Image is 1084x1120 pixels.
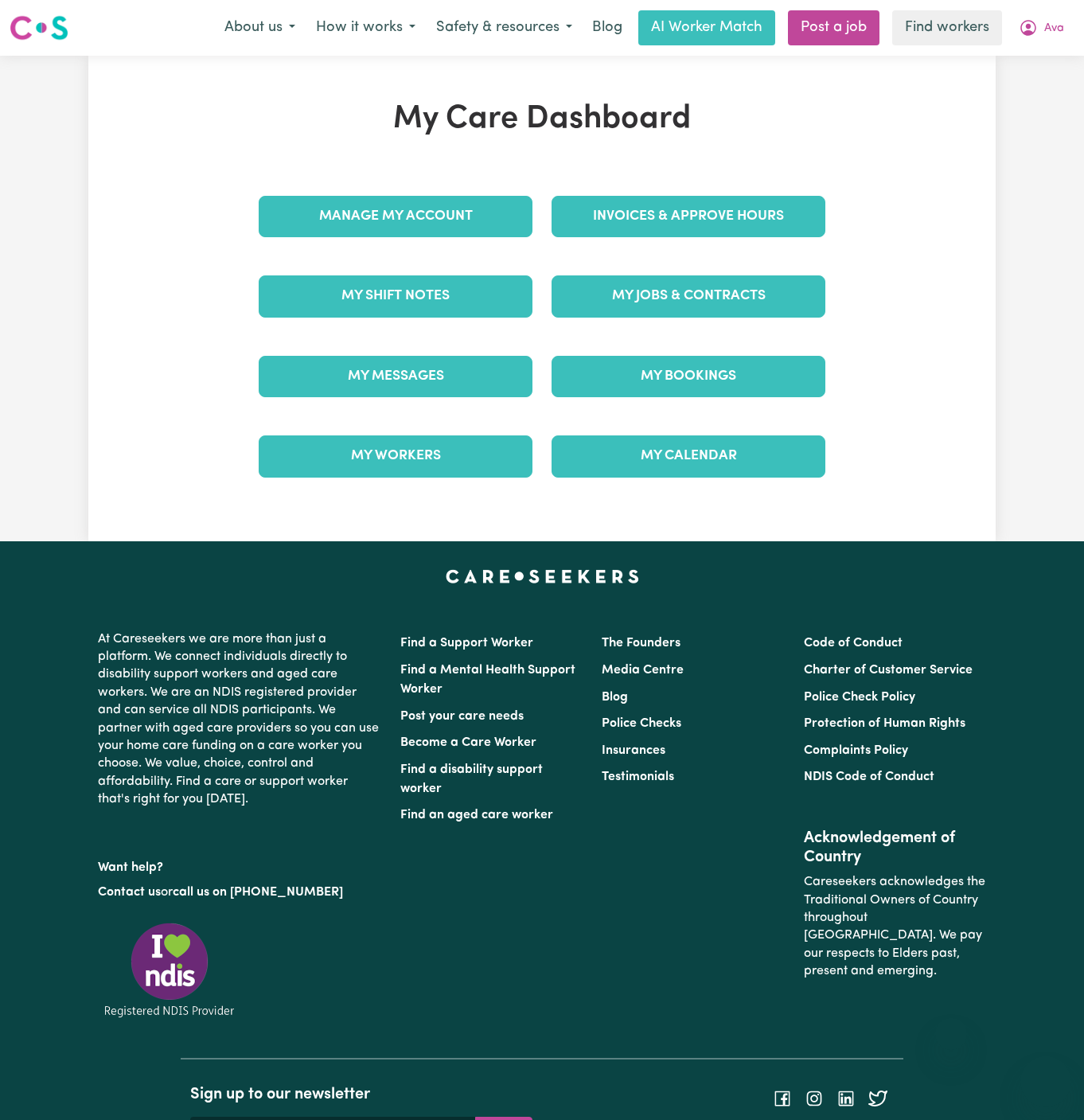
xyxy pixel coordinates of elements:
[400,710,524,723] a: Post your care needs
[400,809,553,821] a: Find an aged care worker
[98,877,381,907] p: or
[98,853,381,876] p: Want help?
[804,867,986,986] p: Careseekers acknowledges the Traditional Owners of Country throughout [GEOGRAPHIC_DATA]. We pay o...
[836,1092,856,1105] a: Follow Careseekers on LinkedIn
[190,1085,532,1104] h2: Sign up to our newsletter
[602,771,674,783] a: Testimonials
[804,717,965,730] a: Protection of Human Rights
[173,886,343,899] a: call us on [PHONE_NUMBER]
[400,736,536,749] a: Become a Care Worker
[306,11,426,45] button: How it works
[98,920,241,1020] img: Registered NDIS provider
[1008,11,1074,45] button: My Account
[602,691,628,704] a: Blog
[552,196,825,237] a: Invoices & Approve Hours
[400,664,575,696] a: Find a Mental Health Support Worker
[804,829,986,867] h2: Acknowledgement of Country
[804,691,915,704] a: Police Check Policy
[804,771,934,783] a: NDIS Code of Conduct
[259,435,532,477] a: My Workers
[602,664,684,677] a: Media Centre
[249,100,835,139] h1: My Care Dashboard
[552,435,825,477] a: My Calendar
[804,637,903,650] a: Code of Conduct
[259,196,532,237] a: Manage My Account
[426,11,583,45] button: Safety & resources
[583,10,632,45] a: Blog
[552,356,825,397] a: My Bookings
[892,10,1002,45] a: Find workers
[214,11,306,45] button: About us
[602,717,681,730] a: Police Checks
[1020,1056,1071,1107] iframe: Button to launch messaging window
[602,637,680,650] a: The Founders
[400,763,543,795] a: Find a disability support worker
[10,10,68,46] a: Careseekers logo
[804,744,908,757] a: Complaints Policy
[98,624,381,815] p: At Careseekers we are more than just a platform. We connect individuals directly to disability su...
[805,1092,824,1105] a: Follow Careseekers on Instagram
[259,275,532,317] a: My Shift Notes
[638,10,775,45] a: AI Worker Match
[788,10,879,45] a: Post a job
[400,637,533,650] a: Find a Support Worker
[552,275,825,317] a: My Jobs & Contracts
[602,744,665,757] a: Insurances
[773,1092,792,1105] a: Follow Careseekers on Facebook
[935,1018,967,1050] iframe: Close message
[10,14,68,42] img: Careseekers logo
[259,356,532,397] a: My Messages
[446,570,639,583] a: Careseekers home page
[98,886,161,899] a: Contact us
[804,664,973,677] a: Charter of Customer Service
[1044,20,1064,37] span: Ava
[868,1092,887,1105] a: Follow Careseekers on Twitter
